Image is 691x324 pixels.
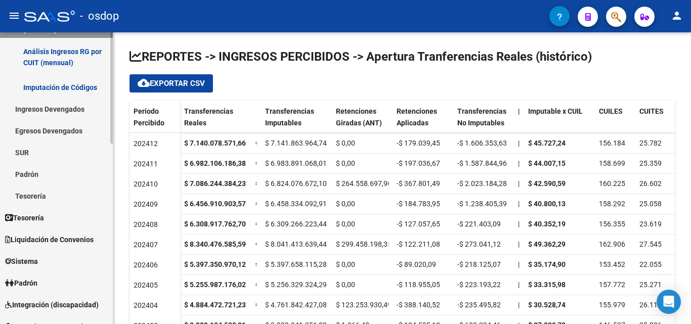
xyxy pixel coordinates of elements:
[261,101,332,143] datatable-header-cell: Transferencias Imputables
[397,281,440,289] span: -$ 118.955,05
[397,179,440,188] span: -$ 367.801,49
[528,220,566,228] strong: $ 40.352,19
[134,241,158,249] span: 202407
[457,240,501,248] span: -$ 273.041,12
[599,301,625,309] span: 155.979
[528,301,566,309] strong: $ 30.528,74
[184,260,246,268] strong: $ 5.397.350.970,12
[528,200,566,208] strong: $ 40.800,13
[255,301,259,309] span: =
[336,281,355,289] span: $ 0,00
[657,290,681,314] div: Open Intercom Messenger
[184,159,246,167] strong: $ 6.982.106.186,38
[599,159,625,167] span: 158.699
[457,159,507,167] span: -$ 1.587.844,96
[5,299,99,310] span: Integración (discapacidad)
[528,139,566,147] strong: $ 45.727,24
[255,139,259,147] span: =
[528,179,566,188] strong: $ 42.590,59
[397,260,436,268] span: -$ 89.020,09
[5,212,44,223] span: Tesorería
[265,220,327,228] span: $ 6.309.266.223,44
[265,240,327,248] span: $ 8.041.413.639,44
[134,220,158,228] span: 202408
[129,50,592,64] span: REPORTES -> INGRESOS PERCIBIDOS -> Apertura Tranferencias Reales (histórico)
[518,139,520,147] span: |
[457,220,501,228] span: -$ 221.403,09
[457,107,506,127] span: Transferencias No Imputables
[457,260,501,268] span: -$ 218.125,07
[255,240,259,248] span: =
[635,101,676,143] datatable-header-cell: CUITES
[393,101,453,143] datatable-header-cell: Retenciones Aplicadas
[518,260,520,268] span: |
[639,179,662,188] span: 26.602
[514,101,524,143] datatable-header-cell: |
[518,107,520,115] span: |
[255,220,259,228] span: =
[265,179,327,188] span: $ 6.824.076.672,10
[180,101,251,143] datatable-header-cell: Transferencias Reales
[265,107,314,127] span: Transferencias Imputables
[518,179,520,188] span: |
[255,179,259,188] span: =
[518,220,520,228] span: |
[639,200,662,208] span: 25.058
[599,107,623,115] span: CUILES
[5,256,38,267] span: Sistema
[528,240,566,248] strong: $ 49.362,29
[134,261,158,269] span: 202406
[397,200,440,208] span: -$ 184.783,95
[265,200,327,208] span: $ 6.458.334.092,91
[336,301,392,309] span: $ 123.253.930,49
[80,5,119,27] span: - osdop
[336,220,355,228] span: $ 0,00
[134,301,158,309] span: 202404
[265,159,327,167] span: $ 6.983.891.068,01
[639,107,664,115] span: CUITES
[397,240,440,248] span: -$ 122.211,08
[528,107,583,115] span: Imputable x CUIL
[639,139,662,147] span: 25.782
[528,159,566,167] strong: $ 44.007,15
[397,107,437,127] span: Retenciones Aplicadas
[184,179,246,188] strong: $ 7.086.244.384,23
[255,159,259,167] span: =
[184,200,246,208] strong: $ 6.456.910.903,57
[134,140,158,148] span: 202412
[184,281,246,289] strong: $ 5.255.987.176,02
[134,160,158,168] span: 202411
[639,260,662,268] span: 22.055
[397,301,440,309] span: -$ 388.140,52
[134,180,158,188] span: 202410
[5,234,94,245] span: Liquidación de Convenios
[332,101,393,143] datatable-header-cell: Retenciones Giradas (ANT)
[138,79,205,88] span: Exportar CSV
[518,301,520,309] span: |
[599,200,625,208] span: 158.292
[265,301,327,309] span: $ 4.761.842.427,08
[518,240,520,248] span: |
[184,240,246,248] strong: $ 8.340.476.585,59
[528,260,566,268] strong: $ 35.174,90
[265,281,327,289] span: $ 5.256.329.324,29
[134,107,164,127] span: Período Percibido
[138,77,150,89] mat-icon: cloud_download
[184,107,233,127] span: Transferencias Reales
[599,139,625,147] span: 156.184
[599,260,625,268] span: 153.452
[336,179,392,188] span: $ 264.558.697,90
[265,139,327,147] span: $ 7.141.863.964,74
[639,281,662,289] span: 25.271
[397,220,440,228] span: -$ 127.057,65
[639,301,662,309] span: 26.115
[457,301,501,309] span: -$ 235.495,82
[134,200,158,208] span: 202409
[457,139,507,147] span: -$ 1.606.353,63
[336,139,355,147] span: $ 0,00
[671,10,683,22] mat-icon: person
[639,240,662,248] span: 27.545
[336,260,355,268] span: $ 0,00
[518,159,520,167] span: |
[336,159,355,167] span: $ 0,00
